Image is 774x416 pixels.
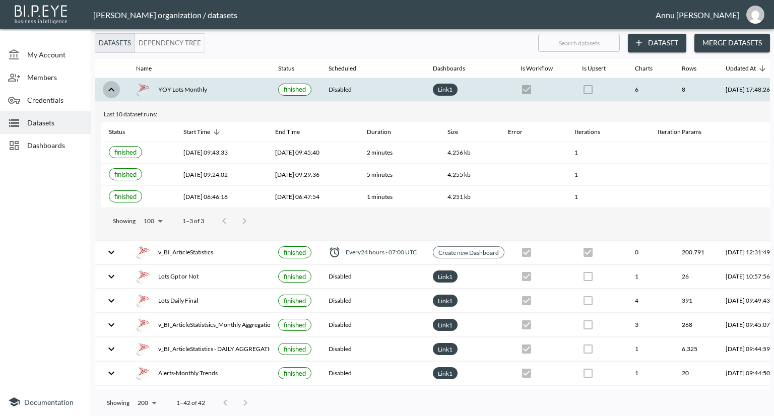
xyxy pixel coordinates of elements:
[8,396,83,408] a: Documentation
[103,268,120,285] button: expand row
[103,389,120,406] button: expand row
[627,337,674,361] th: 1
[674,386,718,409] th: 8
[270,386,320,409] th: {"type":{},"key":null,"ref":null,"props":{"size":"small","label":{"type":{},"key":null,"ref":null...
[521,62,553,75] div: Is Workflow
[136,62,152,75] div: Name
[658,126,701,138] div: Iteration Params
[320,78,425,102] th: Disabled
[114,192,137,200] span: finished
[24,398,74,406] span: Documentation
[183,126,223,138] span: Start Time
[27,72,83,83] span: Members
[433,84,458,96] div: Link1
[114,170,137,178] span: finished
[284,297,306,305] span: finished
[136,294,262,308] div: Lots Daily Final
[109,126,125,138] div: Status
[425,362,512,385] th: {"type":"div","key":null,"ref":null,"props":{"style":{"display":"flex","flexWrap":"wrap","gap":6}...
[284,85,306,93] span: finished
[136,269,150,284] img: mssql icon
[284,272,306,281] span: finished
[320,313,425,337] th: Disabled
[566,186,650,208] th: 1
[346,248,417,256] span: Every 24 hours - 07:00 UTC
[425,313,512,337] th: {"type":"div","key":null,"ref":null,"props":{"style":{"display":"flex","flexWrap":"wrap","gap":6}...
[433,62,465,75] div: Dashboards
[128,241,270,264] th: {"type":"div","key":null,"ref":null,"props":{"style":{"display":"flex","gap":16,"alignItems":"cen...
[27,140,83,151] span: Dashboards
[574,126,600,138] div: Iterations
[508,126,536,138] span: Error
[627,386,674,409] th: 2
[136,366,150,380] img: mssql icon
[574,337,627,361] th: {"type":{},"key":null,"ref":null,"props":{"disabled":true,"checked":false,"color":"primary","styl...
[270,241,320,264] th: {"type":{},"key":null,"ref":null,"props":{"size":"small","label":{"type":{},"key":null,"ref":null...
[13,3,71,25] img: bipeye-logo
[627,313,674,337] th: 3
[425,78,512,102] th: {"type":"div","key":null,"ref":null,"props":{"style":{"display":"flex","flexWrap":"wrap","gap":6}...
[136,318,150,332] img: mssql icon
[574,362,627,385] th: {"type":{},"key":null,"ref":null,"props":{"disabled":true,"checked":false,"color":"primary","styl...
[512,78,574,102] th: {"type":{},"key":null,"ref":null,"props":{"disabled":true,"checked":true,"color":"primary","style...
[433,62,478,75] span: Dashboards
[674,289,718,313] th: 391
[650,142,760,164] th: {"type":"div","key":null,"ref":null,"props":{"style":{"fontSize":12},"children":[]},"_owner":null}
[284,321,306,329] span: finished
[103,365,120,382] button: expand row
[508,126,523,138] div: Error
[103,316,120,333] button: expand row
[359,186,439,208] th: 1 minutes
[726,62,756,75] div: Updated At
[320,337,425,361] th: Disabled
[694,34,770,52] button: Merge Datasets
[439,164,500,186] th: 4.255 kb
[367,126,404,138] span: Duration
[627,78,674,102] th: 6
[176,398,205,407] p: 1–42 of 42
[574,313,627,337] th: {"type":{},"key":null,"ref":null,"props":{"disabled":true,"checked":false,"color":"primary","styl...
[367,126,391,138] div: Duration
[674,265,718,289] th: 26
[674,362,718,385] th: 20
[359,142,439,164] th: 2 minutes
[270,289,320,313] th: {"type":{},"key":null,"ref":null,"props":{"size":"small","label":{"type":{},"key":null,"ref":null...
[103,292,120,309] button: expand row
[425,265,512,289] th: {"type":"div","key":null,"ref":null,"props":{"style":{"display":"flex","flexWrap":"wrap","gap":6}...
[739,3,771,27] button: annu@mutualart.com
[136,83,150,97] img: mssql icon
[136,342,150,356] img: mssql icon
[136,62,165,75] span: Name
[95,33,135,53] button: Datasets
[627,265,674,289] th: 1
[329,62,356,75] div: Scheduled
[267,186,359,208] th: 2025-08-21, 06:47:54
[582,62,619,75] span: Is Upsert
[136,294,150,308] img: mssql icon
[320,386,425,409] th: Disabled
[128,265,270,289] th: {"type":"div","key":null,"ref":null,"props":{"style":{"display":"flex","gap":16,"alignItems":"cen...
[433,343,458,355] div: Link1
[267,164,359,186] th: 2025-08-25, 09:29:36
[320,362,425,385] th: Disabled
[182,217,204,225] p: 1–3 of 3
[436,271,455,283] a: Link1
[136,245,262,259] div: v_BI_ArticleStatistics
[175,186,267,208] th: 2025-08-21, 06:46:18
[329,62,369,75] span: Scheduled
[128,337,270,361] th: {"type":"div","key":null,"ref":null,"props":{"style":{"display":"flex","gap":16,"alignItems":"cen...
[136,366,262,380] div: Alerts-Monthly Trends
[183,126,210,138] div: Start Time
[275,126,313,138] span: End Time
[674,241,718,264] th: 200,791
[674,337,718,361] th: 6,325
[447,126,471,138] span: Size
[436,295,455,307] a: Link1
[27,49,83,60] span: My Account
[136,83,262,97] div: YOY Lots Monthly
[433,319,458,331] div: Link1
[270,362,320,385] th: {"type":{},"key":null,"ref":null,"props":{"size":"small","label":{"type":{},"key":null,"ref":null...
[433,270,458,283] div: Link1
[512,241,574,264] th: {"type":{},"key":null,"ref":null,"props":{"disabled":true,"checked":true,"color":"primary","style...
[103,244,120,261] button: expand row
